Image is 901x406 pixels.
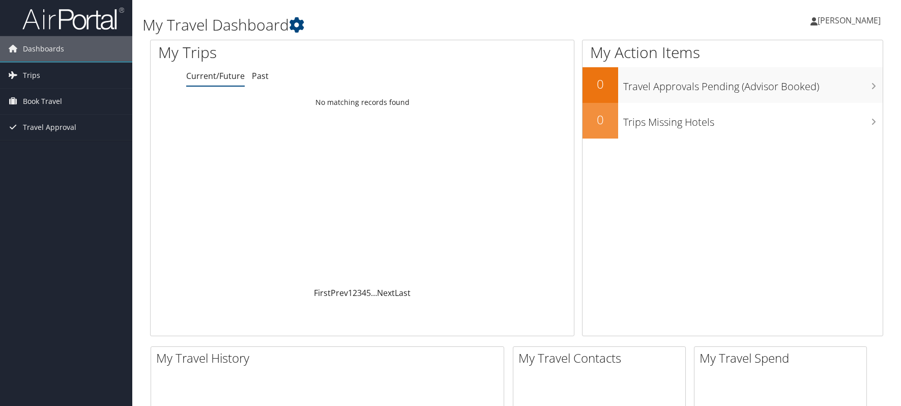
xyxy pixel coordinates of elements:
[23,115,76,140] span: Travel Approval
[23,36,64,62] span: Dashboards
[623,74,883,94] h3: Travel Approvals Pending (Advisor Booked)
[331,287,348,299] a: Prev
[366,287,371,299] a: 5
[252,70,269,82] a: Past
[395,287,411,299] a: Last
[583,103,883,139] a: 0Trips Missing Hotels
[158,42,390,63] h1: My Trips
[518,349,685,367] h2: My Travel Contacts
[357,287,362,299] a: 3
[583,67,883,103] a: 0Travel Approvals Pending (Advisor Booked)
[353,287,357,299] a: 2
[810,5,891,36] a: [PERSON_NAME]
[377,287,395,299] a: Next
[583,111,618,128] h2: 0
[23,89,62,114] span: Book Travel
[156,349,504,367] h2: My Travel History
[348,287,353,299] a: 1
[583,75,618,93] h2: 0
[362,287,366,299] a: 4
[186,70,245,82] a: Current/Future
[583,42,883,63] h1: My Action Items
[700,349,866,367] h2: My Travel Spend
[623,110,883,129] h3: Trips Missing Hotels
[818,15,881,26] span: [PERSON_NAME]
[142,14,642,36] h1: My Travel Dashboard
[22,7,124,31] img: airportal-logo.png
[23,63,40,88] span: Trips
[314,287,331,299] a: First
[371,287,377,299] span: …
[151,93,574,112] td: No matching records found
